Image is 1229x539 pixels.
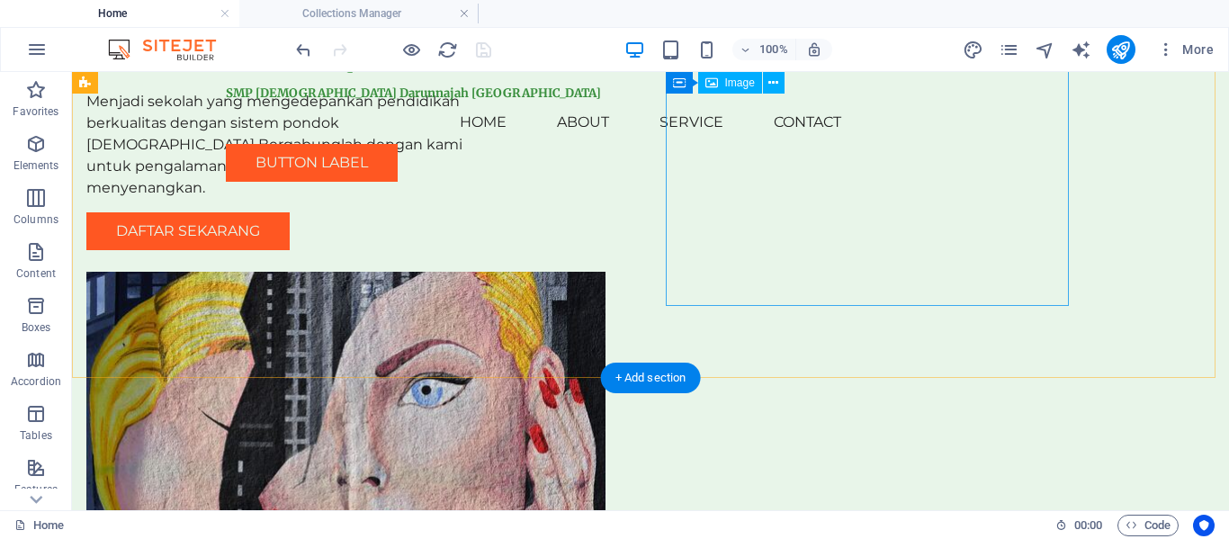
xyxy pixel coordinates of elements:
[437,40,458,60] i: Reload page
[1107,35,1135,64] button: publish
[1157,40,1214,58] span: More
[999,39,1020,60] button: pages
[14,482,58,497] p: Features
[11,374,61,389] p: Accordion
[13,212,58,227] p: Columns
[22,320,51,335] p: Boxes
[14,515,64,536] a: Click to cancel selection. Double-click to open Pages
[963,40,983,60] i: Design (Ctrl+Alt+Y)
[400,39,422,60] button: Click here to leave preview mode and continue editing
[963,39,984,60] button: design
[725,77,755,88] span: Image
[292,39,314,60] button: undo
[1071,39,1092,60] button: text_generator
[601,363,701,393] div: + Add section
[1087,518,1090,532] span: :
[759,39,788,60] h6: 100%
[1126,515,1171,536] span: Code
[20,428,52,443] p: Tables
[1035,39,1056,60] button: navigator
[239,4,479,23] h4: Collections Manager
[436,39,458,60] button: reload
[1150,35,1221,64] button: More
[16,266,56,281] p: Content
[103,39,238,60] img: Editor Logo
[1117,515,1179,536] button: Code
[1055,515,1103,536] h6: Session time
[806,41,822,58] i: On resize automatically adjust zoom level to fit chosen device.
[1074,515,1102,536] span: 00 00
[13,158,59,173] p: Elements
[1193,515,1215,536] button: Usercentrics
[13,104,58,119] p: Favorites
[732,39,796,60] button: 100%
